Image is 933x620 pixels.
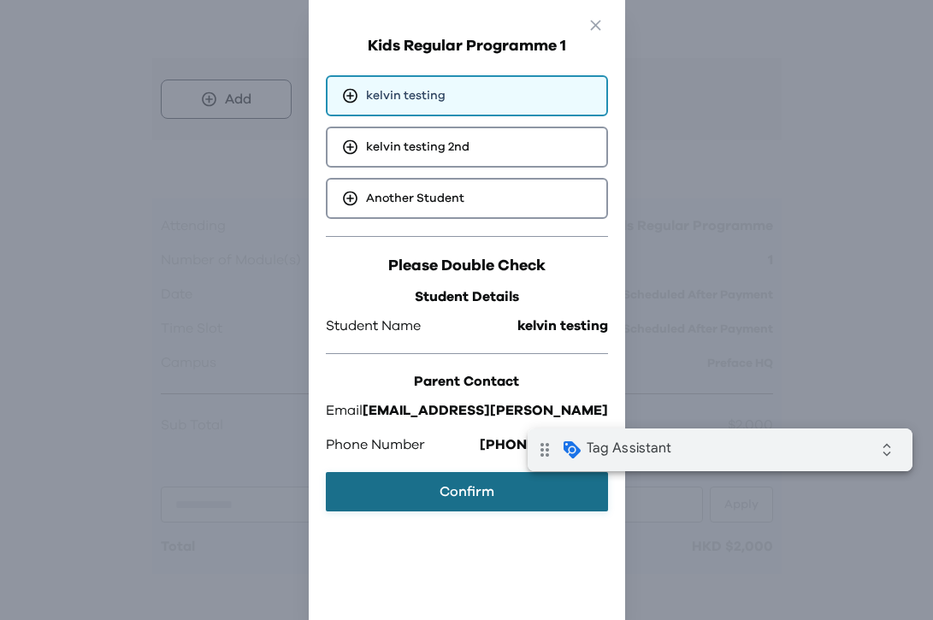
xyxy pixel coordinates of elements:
div: kelvin testing [326,75,608,116]
div: Another Student [326,178,608,219]
span: [EMAIL_ADDRESS][PERSON_NAME] [363,400,608,421]
span: Another Student [366,190,464,207]
span: kelvin testing [517,316,608,336]
span: Student Name [326,316,421,336]
span: Email [326,400,363,421]
span: Phone Number [326,434,425,455]
span: kelvin testing 2nd [366,139,469,156]
span: [PHONE_NUMBER] [480,434,608,455]
div: kelvin testing 2nd [326,127,608,168]
i: Collapse debug badge [342,4,376,38]
h2: Kids Regular Programme 1 [326,34,608,58]
span: kelvin testing [366,87,446,104]
h2: Please Double Check [326,254,608,278]
span: Tag Assistant [59,11,144,28]
h3: Student Details [326,286,608,307]
h3: Parent Contact [326,371,608,392]
button: Confirm [326,472,608,511]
